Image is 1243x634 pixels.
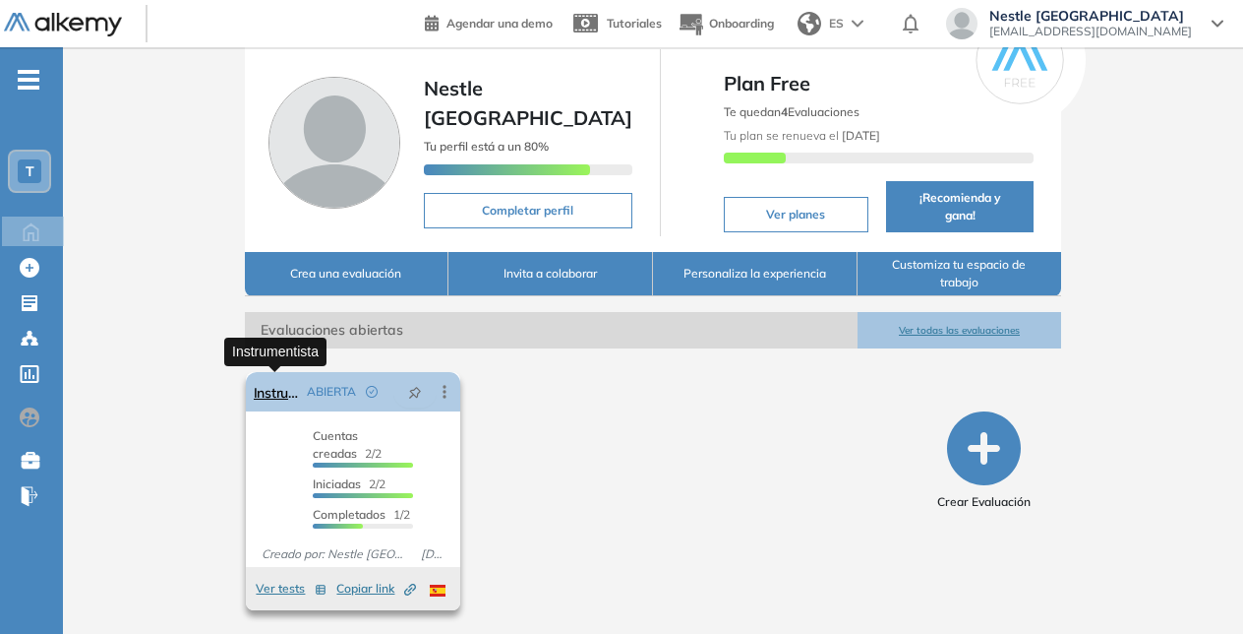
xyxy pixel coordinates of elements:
[724,197,868,232] button: Ver planes
[709,16,774,31] span: Onboarding
[408,384,422,400] span: pushpin
[839,128,880,143] b: [DATE]
[26,163,34,179] span: T
[886,181,1035,232] button: ¡Recomienda y gana!
[413,545,453,563] span: [DATE]
[18,78,39,82] i: -
[313,507,410,522] span: 1/2
[254,545,413,563] span: Creado por: Nestle [GEOGRAPHIC_DATA]
[724,69,1035,98] span: Plan Free
[937,493,1031,511] span: Crear Evaluación
[989,24,1192,39] span: [EMAIL_ADDRESS][DOMAIN_NAME]
[653,252,858,296] button: Personaliza la experiencia
[336,580,416,598] span: Copiar link
[781,104,788,119] b: 4
[852,20,863,28] img: arrow
[307,383,356,401] span: ABIERTA
[313,476,385,491] span: 2/2
[4,13,122,37] img: Logo
[245,252,449,296] button: Crea una evaluación
[424,193,632,228] button: Completar perfil
[858,252,1062,296] button: Customiza tu espacio de trabajo
[313,428,358,461] span: Cuentas creadas
[424,76,632,130] span: Nestle [GEOGRAPHIC_DATA]
[724,128,880,143] span: Tu plan se renueva el
[829,15,844,32] span: ES
[430,585,445,597] img: ESP
[393,376,437,408] button: pushpin
[448,252,653,296] button: Invita a colaborar
[424,139,549,154] span: Tu perfil está a un 80%
[224,338,326,366] div: Instrumentista
[336,577,416,601] button: Copiar link
[425,10,553,33] a: Agendar una demo
[313,507,385,522] span: Completados
[245,312,858,349] span: Evaluaciones abiertas
[268,77,400,209] img: Foto de perfil
[724,104,859,119] span: Te quedan Evaluaciones
[256,577,326,601] button: Ver tests
[989,8,1192,24] span: Nestle [GEOGRAPHIC_DATA]
[313,428,382,461] span: 2/2
[254,372,300,412] a: Instrumentista
[798,12,821,35] img: world
[313,476,361,491] span: Iniciadas
[366,386,378,398] span: check-circle
[858,312,1062,349] button: Ver todas las evaluaciones
[937,412,1031,511] button: Crear Evaluación
[607,16,662,31] span: Tutoriales
[446,16,553,31] span: Agendar una demo
[678,3,774,45] button: Onboarding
